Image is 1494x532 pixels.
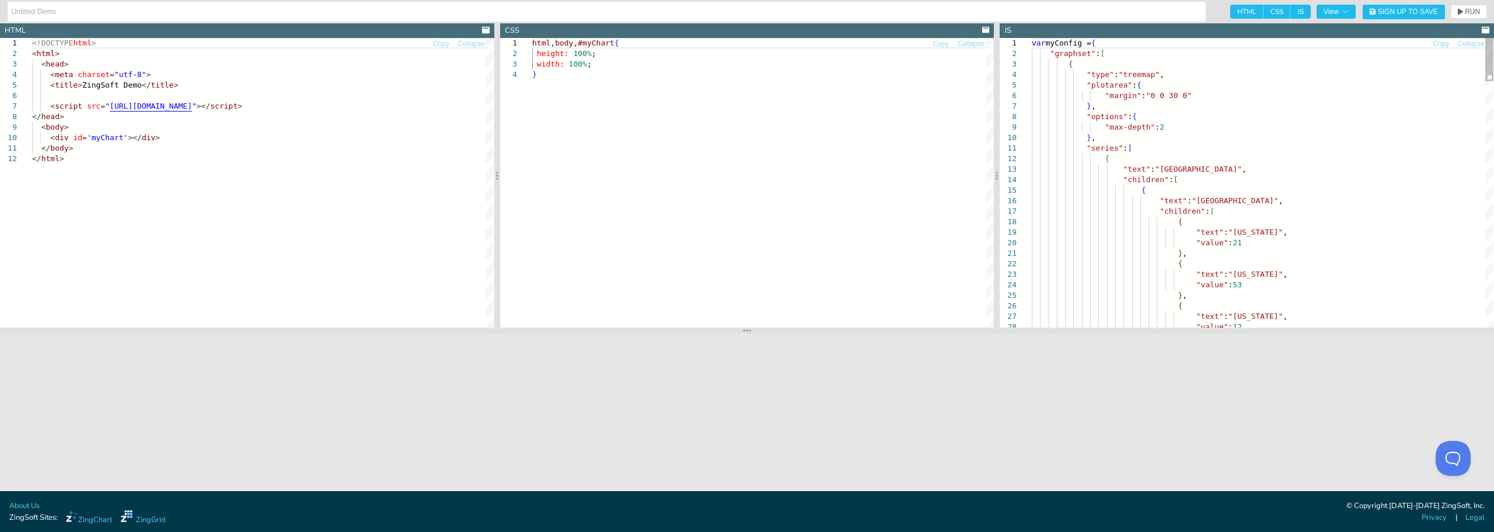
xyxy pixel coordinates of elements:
[151,81,174,89] span: title
[1000,227,1017,238] div: 19
[1233,238,1242,247] span: 21
[82,81,142,89] span: ZingSoft Demo
[5,25,26,36] div: HTML
[1000,48,1017,59] div: 2
[192,102,197,110] span: "
[1142,186,1146,194] span: {
[64,60,69,68] span: >
[37,49,55,58] span: html
[50,144,68,152] span: body
[578,39,615,47] span: #myChart
[532,70,537,79] span: }
[1133,81,1137,89] span: :
[41,112,60,121] span: head
[9,512,58,523] span: ZingSoft Sites:
[1196,238,1228,247] span: "value"
[1169,175,1174,184] span: :
[1196,228,1224,237] span: "text"
[82,133,87,142] span: =
[432,39,450,50] button: Copy
[1183,291,1188,300] span: ,
[500,59,517,69] div: 3
[1183,249,1188,258] span: ,
[110,70,114,79] span: =
[1228,270,1283,279] span: "[US_STATE]"
[78,81,82,89] span: >
[60,112,64,121] span: >
[142,81,151,89] span: </
[1123,144,1128,152] span: :
[1422,512,1447,523] a: Privacy
[1196,322,1228,331] span: "value"
[1000,217,1017,227] div: 18
[1178,301,1183,310] span: {
[1000,143,1017,154] div: 11
[1187,196,1192,205] span: :
[1192,196,1279,205] span: "[GEOGRAPHIC_DATA]"
[1000,301,1017,311] div: 26
[1378,8,1438,15] span: Sign Up to Save
[1242,165,1247,173] span: ,
[32,39,73,47] span: <!DOCTYPE
[1000,164,1017,175] div: 13
[1224,228,1228,237] span: :
[110,102,192,110] span: [URL][DOMAIN_NAME]
[174,81,179,89] span: >
[1114,70,1119,79] span: :
[32,154,41,163] span: </
[105,102,110,110] span: "
[1105,123,1156,131] span: "max-depth"
[66,510,112,526] a: ZingChart
[41,60,46,68] span: <
[1324,8,1349,15] span: View
[1000,259,1017,269] div: 22
[1451,5,1487,19] button: RUN
[1178,291,1183,300] span: }
[458,40,485,47] span: Collapse
[1087,112,1128,121] span: "options"
[55,133,68,142] span: div
[69,144,74,152] span: >
[1000,206,1017,217] div: 17
[46,123,64,131] span: body
[1091,102,1096,110] span: ,
[55,70,73,79] span: meta
[55,102,82,110] span: script
[500,69,517,80] div: 4
[1087,70,1114,79] span: "type"
[1233,280,1242,289] span: 53
[532,39,550,47] span: html
[1000,38,1017,48] div: 1
[32,49,37,58] span: <
[1224,270,1228,279] span: :
[41,144,51,152] span: </
[1263,5,1290,19] span: CSS
[1233,322,1242,331] span: 12
[1457,40,1485,47] span: Collapse
[1087,102,1091,110] span: }
[1000,80,1017,91] div: 5
[1455,512,1457,523] span: |
[1228,238,1233,247] span: :
[1000,122,1017,133] div: 9
[1000,133,1017,143] div: 10
[1346,500,1485,512] div: © Copyright [DATE]-[DATE] ZingSoft, Inc.
[433,40,449,47] span: Copy
[573,39,578,47] span: ,
[1228,312,1283,321] span: "[US_STATE]"
[1196,280,1228,289] span: "value"
[1196,270,1224,279] span: "text"
[1279,196,1283,205] span: ,
[92,39,96,47] span: >
[500,38,517,48] div: 1
[1433,40,1449,47] span: Copy
[1000,185,1017,196] div: 15
[1000,238,1017,248] div: 20
[1000,112,1017,122] div: 8
[155,133,160,142] span: >
[121,510,165,526] a: ZingGrid
[1000,322,1017,332] div: 28
[1156,123,1160,131] span: :
[1142,91,1146,100] span: :
[1160,196,1187,205] span: "text"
